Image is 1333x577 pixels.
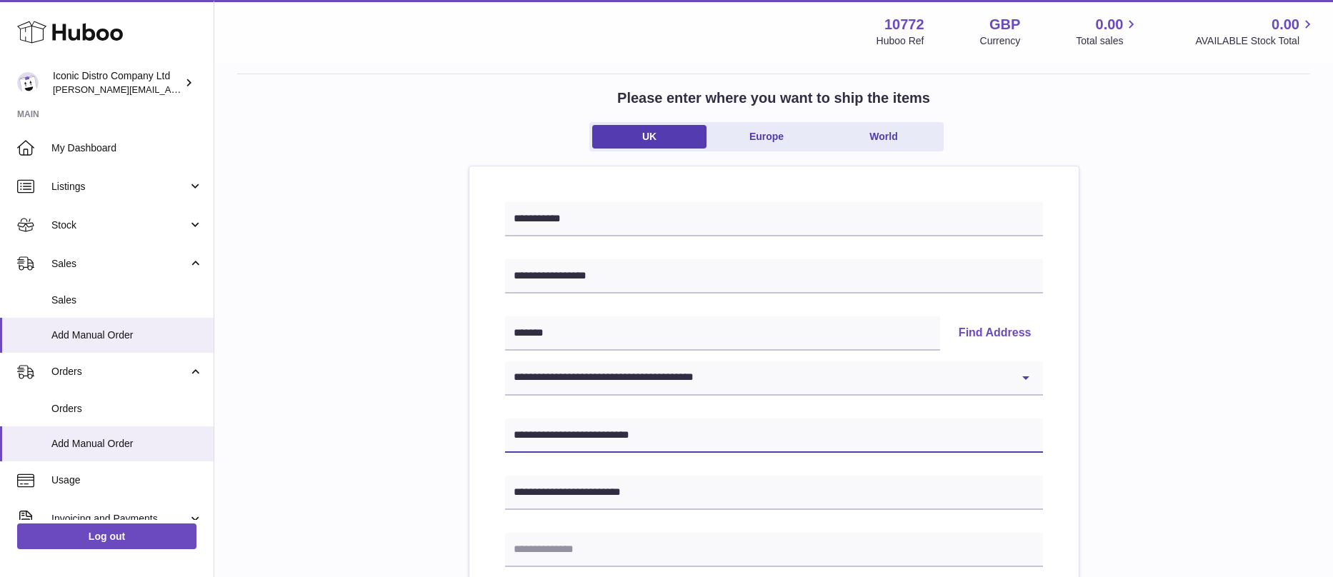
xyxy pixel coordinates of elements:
[51,180,188,194] span: Listings
[592,125,707,149] a: UK
[51,473,203,487] span: Usage
[989,15,1020,34] strong: GBP
[51,141,203,155] span: My Dashboard
[827,125,941,149] a: World
[709,125,824,149] a: Europe
[1076,15,1139,48] a: 0.00 Total sales
[884,15,924,34] strong: 10772
[51,402,203,416] span: Orders
[51,365,188,378] span: Orders
[51,293,203,307] span: Sales
[17,523,196,549] a: Log out
[980,34,1021,48] div: Currency
[1076,34,1139,48] span: Total sales
[1272,15,1299,34] span: 0.00
[51,512,188,526] span: Invoicing and Payments
[947,316,1043,351] button: Find Address
[1096,15,1124,34] span: 0.00
[51,328,203,342] span: Add Manual Order
[1195,15,1316,48] a: 0.00 AVAILABLE Stock Total
[1195,34,1316,48] span: AVAILABLE Stock Total
[617,89,930,108] h2: Please enter where you want to ship the items
[53,84,286,95] span: [PERSON_NAME][EMAIL_ADDRESS][DOMAIN_NAME]
[877,34,924,48] div: Huboo Ref
[51,257,188,271] span: Sales
[53,69,181,96] div: Iconic Distro Company Ltd
[51,219,188,232] span: Stock
[17,72,39,94] img: paul@iconicdistro.com
[51,437,203,451] span: Add Manual Order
